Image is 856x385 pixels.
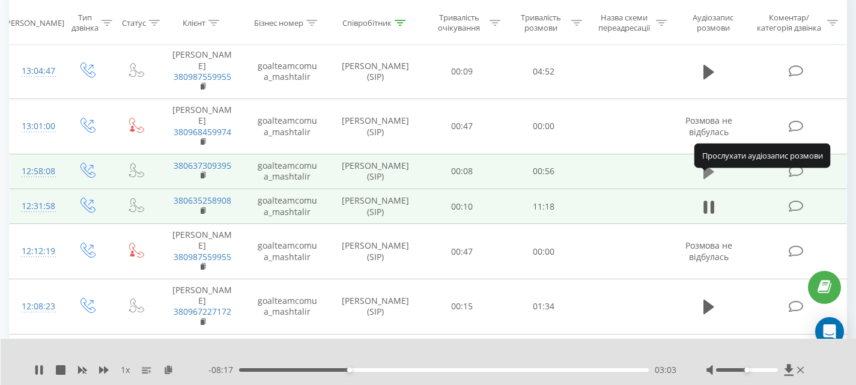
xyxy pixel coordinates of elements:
[330,279,421,335] td: [PERSON_NAME] (SIP)
[174,251,231,262] a: 380987559955
[503,334,584,378] td: 00:00
[244,224,330,279] td: goalteamcomua_mashtalir
[503,44,584,99] td: 04:52
[596,13,654,33] div: Назва схеми переадресації
[503,189,584,224] td: 11:18
[815,317,844,346] div: Open Intercom Messenger
[244,334,330,378] td: goalteamcomua_mashtalir
[160,224,245,279] td: [PERSON_NAME]
[330,189,421,224] td: [PERSON_NAME] (SIP)
[330,334,421,378] td: [PERSON_NAME] (SIP)
[503,279,584,335] td: 01:34
[244,279,330,335] td: goalteamcomua_mashtalir
[174,160,231,171] a: 380637309395
[22,160,50,183] div: 12:58:08
[71,13,99,33] div: Тип дзвінка
[694,144,831,168] div: Прослухати аудіозапис розмови
[174,126,231,138] a: 380968459974
[22,115,50,138] div: 13:01:00
[22,195,50,218] div: 12:31:58
[244,44,330,99] td: goalteamcomua_mashtalir
[347,368,352,372] div: Accessibility label
[160,334,245,378] td: Ростислав
[208,364,239,376] span: - 08:17
[514,13,568,33] div: Тривалість розмови
[421,224,503,279] td: 00:47
[342,17,392,28] div: Співробітник
[421,99,503,154] td: 00:47
[22,240,50,263] div: 12:12:19
[681,13,745,33] div: Аудіозапис розмови
[503,154,584,189] td: 00:56
[244,154,330,189] td: goalteamcomua_mashtalir
[330,99,421,154] td: [PERSON_NAME] (SIP)
[244,99,330,154] td: goalteamcomua_mashtalir
[174,306,231,317] a: 380967227172
[254,17,303,28] div: Бізнес номер
[330,224,421,279] td: [PERSON_NAME] (SIP)
[421,189,503,224] td: 00:10
[174,71,231,82] a: 380987559955
[160,279,245,335] td: [PERSON_NAME]
[421,279,503,335] td: 00:15
[183,17,205,28] div: Клієнт
[432,13,486,33] div: Тривалість очікування
[421,334,503,378] td: 00:49
[421,44,503,99] td: 00:09
[122,17,146,28] div: Статус
[685,240,732,262] span: Розмова не відбулась
[754,13,824,33] div: Коментар/категорія дзвінка
[160,99,245,154] td: [PERSON_NAME]
[160,44,245,99] td: [PERSON_NAME]
[174,195,231,206] a: 380635258908
[421,154,503,189] td: 00:08
[121,364,130,376] span: 1 x
[4,17,64,28] div: [PERSON_NAME]
[745,368,750,372] div: Accessibility label
[655,364,676,376] span: 03:03
[685,115,732,137] span: Розмова не відбулась
[22,295,50,318] div: 12:08:23
[22,59,50,83] div: 13:04:47
[244,189,330,224] td: goalteamcomua_mashtalir
[503,224,584,279] td: 00:00
[330,44,421,99] td: [PERSON_NAME] (SIP)
[503,99,584,154] td: 00:00
[330,154,421,189] td: [PERSON_NAME] (SIP)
